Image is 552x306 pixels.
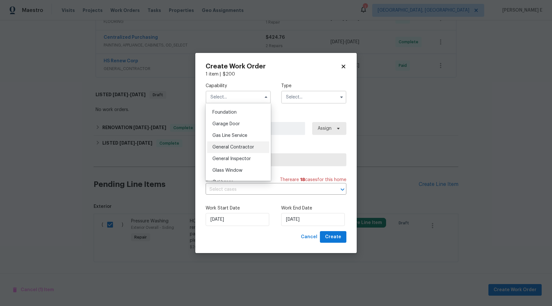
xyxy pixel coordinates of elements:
input: Select... [206,91,271,104]
span: Create [325,233,341,241]
input: M/D/YYYY [281,213,345,226]
label: Trade Partner [206,145,346,152]
span: Gutters [212,180,229,184]
span: General Contractor [212,145,254,149]
input: M/D/YYYY [206,213,269,226]
label: Type [281,83,346,89]
input: Select... [281,91,346,104]
span: Gas Line Service [212,133,247,138]
h2: Create Work Order [206,63,341,70]
span: Glass Window [212,168,242,173]
label: Work Order Manager [206,114,346,120]
label: Capability [206,83,271,89]
span: $ 200 [223,72,235,76]
span: There are case s for this home [280,177,346,183]
span: Assign [318,125,332,132]
button: Hide options [262,93,270,101]
label: Work Start Date [206,205,271,211]
span: Foundation [212,110,237,115]
button: Show options [338,93,345,101]
button: Cancel [298,231,320,243]
button: Create [320,231,346,243]
span: General Inspector [212,157,251,161]
span: 18 [300,178,305,182]
div: 1 item | [206,71,346,77]
span: Garage Door [212,122,240,126]
span: Cancel [301,233,317,241]
button: Open [338,185,347,194]
label: Work End Date [281,205,346,211]
span: Select trade partner [211,157,341,163]
input: Select cases [206,185,328,195]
